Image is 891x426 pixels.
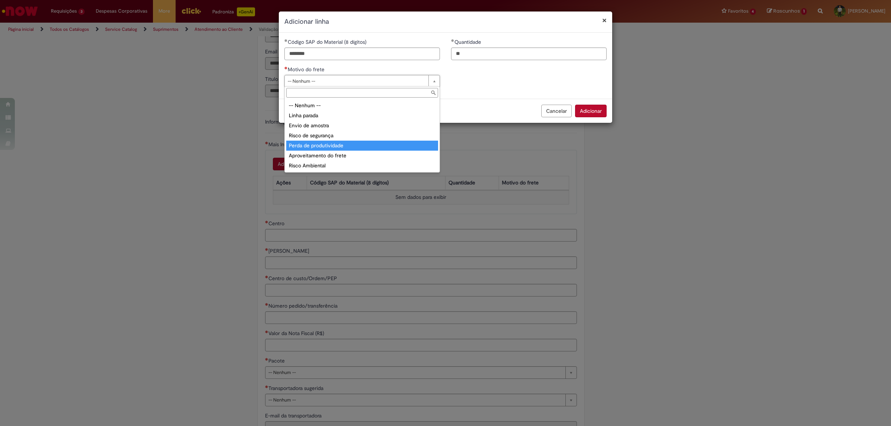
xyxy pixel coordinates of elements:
[286,161,438,171] div: Risco Ambiental
[286,151,438,161] div: Aproveitamento do frete
[286,131,438,141] div: Risco de segurança
[286,101,438,111] div: -- Nenhum --
[286,121,438,131] div: Envio de amostra
[286,111,438,121] div: Linha parada
[285,99,440,172] ul: Motivo do frete
[286,141,438,151] div: Perda de produtividade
